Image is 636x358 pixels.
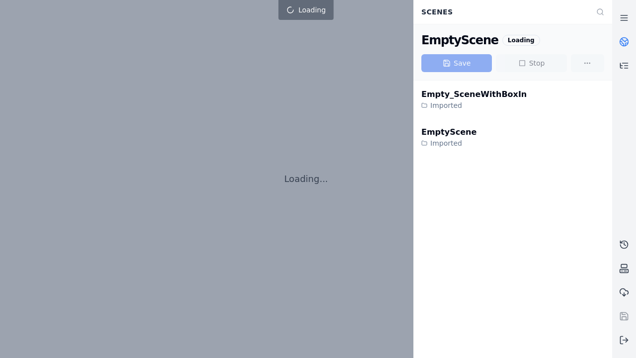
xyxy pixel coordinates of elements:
span: Loading [298,5,325,15]
div: Empty_SceneWithBoxIn [421,89,527,100]
p: Loading... [284,172,328,186]
div: Loading [502,35,540,46]
div: Imported [421,138,477,148]
div: Imported [421,100,527,110]
div: EmptyScene [421,126,477,138]
div: Scenes [415,2,590,21]
div: EmptyScene [421,32,498,48]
